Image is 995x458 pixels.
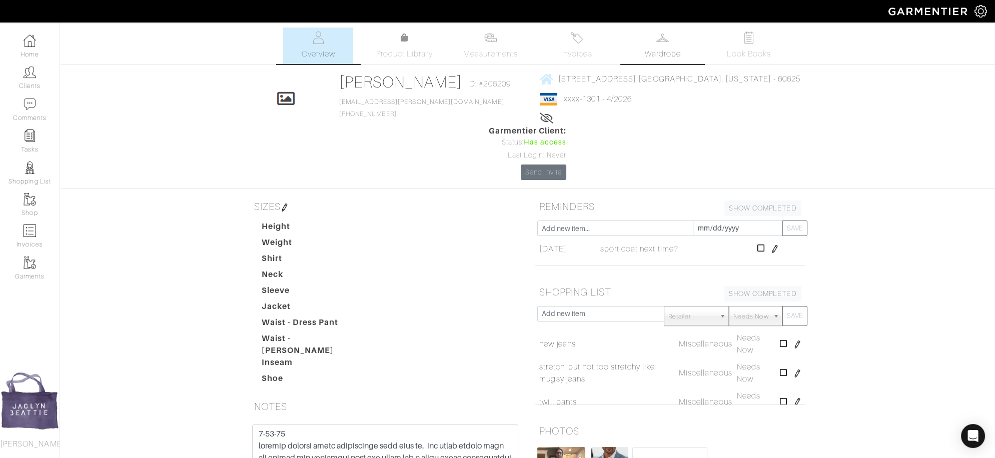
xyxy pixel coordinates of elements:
img: orders-icon-0abe47150d42831381b5fb84f609e132dff9fe21cb692f30cb5eec754e2cba89.png [24,224,36,237]
h5: PHOTOS [535,421,805,441]
h5: REMINDERS [535,196,805,216]
img: pen-cf24a1663064a2ec1b9c1bd2387e9de7a2fa800b781884d57f21acf72779bad2.png [771,245,779,253]
div: Status: [489,137,567,148]
img: todo-9ac3debb85659649dc8f770b8b6100bb5dab4b48dedcbae339e5042a72dfd3cc.svg [742,31,755,44]
span: [PHONE_NUMBER] [339,98,504,117]
img: garmentier-logo-header-white-b43fb05a5012e4ada735d5af1a66efaba907eab6374d6393d1fbf88cb4ef424d.png [883,2,974,20]
img: wardrobe-487a4870c1b7c33e795ec22d11cfc2ed9d08956e64fb3008fe2437562e282088.svg [656,31,669,44]
a: Wardrobe [628,27,698,64]
dt: Shoe [254,372,368,388]
img: visa-934b35602734be37eb7d5d7e5dbcd2044c359bf20a24dc3361ca3fa54326a8a7.png [540,93,557,105]
img: orders-27d20c2124de7fd6de4e0e44c1d41de31381a507db9b33961299e4e07d508b8c.svg [570,31,583,44]
img: basicinfo-40fd8af6dae0f16599ec9e87c0ef1c0a1fdea2edbe929e3d69a839185d80c458.svg [312,31,325,44]
span: sport coat next time? [600,243,678,255]
img: stylists-icon-eb353228a002819b7ec25b43dbf5f0378dd9e0616d9560372ff212230b889e62.png [24,161,36,174]
button: SAVE [782,306,807,326]
img: pen-cf24a1663064a2ec1b9c1bd2387e9de7a2fa800b781884d57f21acf72779bad2.png [793,369,801,377]
a: new jeans [539,338,575,350]
span: Invoices [561,48,592,60]
dt: Jacket [254,300,368,316]
img: garments-icon-b7da505a4dc4fd61783c78ac3ca0ef83fa9d6f193b1c9dc38574b1d14d53ca28.png [24,193,36,205]
span: Product Library [376,48,433,60]
h5: NOTES [250,396,520,416]
img: pen-cf24a1663064a2ec1b9c1bd2387e9de7a2fa800b781884d57f21acf72779bad2.png [793,340,801,348]
h5: SIZES [250,196,520,216]
dt: Height [254,220,368,236]
dt: Waist - [PERSON_NAME] [254,332,368,356]
span: [STREET_ADDRESS] [GEOGRAPHIC_DATA], [US_STATE] - 60625 [558,74,800,83]
img: pen-cf24a1663064a2ec1b9c1bd2387e9de7a2fa800b781884d57f21acf72779bad2.png [793,398,801,406]
span: Miscellaneous [679,397,732,406]
span: Retailer [668,306,715,326]
img: comment-icon-a0a6a9ef722e966f86d9cbdc48e553b5cf19dbc54f86b18d962a5391bc8f6eb6.png [24,98,36,110]
img: gear-icon-white-bd11855cb880d31180b6d7d6211b90ccbf57a29d726f0c71d8c61bd08dd39cc2.png [974,5,987,17]
img: reminder-icon-8004d30b9f0a5d33ae49ab947aed9ed385cf756f9e5892f1edd6e32f2345188e.png [24,129,36,142]
span: Measurements [463,48,518,60]
input: Add new item [537,306,665,321]
span: ID: #206209 [467,78,511,90]
span: Has access [524,137,567,148]
a: Product Library [369,32,439,60]
span: Look Books [727,48,771,60]
span: Needs Now [737,391,760,412]
h5: SHOPPING LIST [535,282,805,302]
a: Invoices [542,27,612,64]
span: Needs Now [737,362,760,383]
a: Measurements [455,27,526,64]
dt: Sleeve [254,284,368,300]
dt: Shirt [254,252,368,268]
dt: Weight [254,236,368,252]
a: stretch, but not too stretchy like mugsy jeans [539,361,674,385]
a: [STREET_ADDRESS] [GEOGRAPHIC_DATA], [US_STATE] - 60625 [540,72,800,85]
span: Miscellaneous [679,368,732,377]
dt: Neck [254,268,368,284]
img: measurements-466bbee1fd09ba9460f595b01e5d73f9e2bff037440d3c8f018324cb6cdf7a4a.svg [484,31,497,44]
a: Look Books [714,27,784,64]
a: SHOW COMPLETED [724,200,801,216]
a: Overview [283,27,353,64]
span: [DATE] [539,243,566,255]
span: Needs Now [737,333,760,354]
img: clients-icon-6bae9207a08558b7cb47a8932f037763ab4055f8c8b6bfacd5dc20c3e0201464.png [24,66,36,78]
img: dashboard-icon-dbcd8f5a0b271acd01030246c82b418ddd0df26cd7fceb0bd07c9910d44c42f6.png [24,34,36,47]
img: garments-icon-b7da505a4dc4fd61783c78ac3ca0ef83fa9d6f193b1c9dc38574b1d14d53ca28.png [24,256,36,269]
a: [PERSON_NAME] [339,73,463,91]
dt: Inseam [254,356,368,372]
input: Add new item... [537,220,693,236]
img: pen-cf24a1663064a2ec1b9c1bd2387e9de7a2fa800b781884d57f21acf72779bad2.png [281,203,289,211]
a: Send Invite [521,164,567,180]
span: Needs Now [733,306,768,326]
span: Wardrobe [645,48,681,60]
a: SHOW COMPLETED [724,286,801,301]
dt: Waist - Dress Pant [254,316,368,332]
a: twill pants [539,396,577,408]
span: Overview [301,48,335,60]
a: xxxx-1301 - 4/2026 [563,94,632,103]
span: Garmentier Client: [489,125,567,137]
div: Last Login: Never [489,150,567,161]
button: SAVE [782,220,807,236]
span: Miscellaneous [679,339,732,348]
a: [EMAIL_ADDRESS][PERSON_NAME][DOMAIN_NAME] [339,98,504,105]
div: Open Intercom Messenger [961,424,985,448]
